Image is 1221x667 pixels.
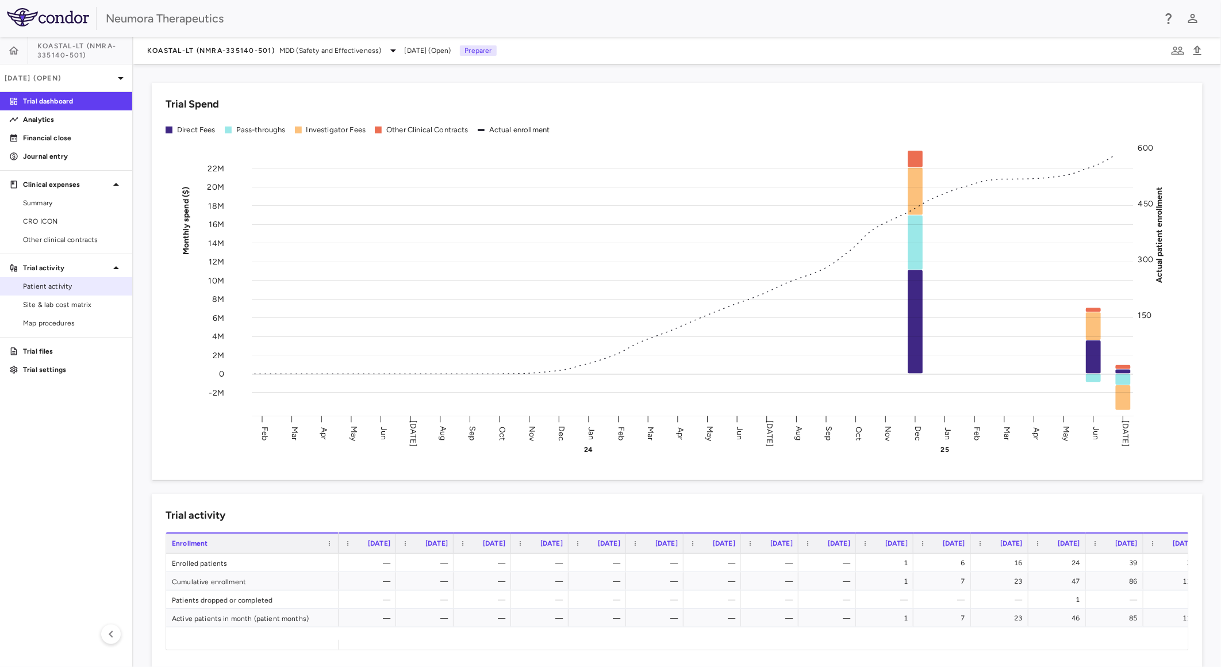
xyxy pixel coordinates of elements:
[208,163,224,173] tspan: 22M
[166,97,219,112] h6: Trial Spend
[1061,425,1071,441] text: May
[23,263,109,273] p: Trial activity
[438,426,448,440] text: Aug
[23,365,123,375] p: Trial settings
[675,427,685,439] text: Apr
[1091,427,1101,440] text: Jun
[212,332,224,342] tspan: 4M
[765,420,774,447] text: [DATE]
[1096,591,1138,609] div: —
[23,198,123,208] span: Summary
[809,591,850,609] div: —
[23,151,123,162] p: Journal entry
[236,125,286,135] div: Pass-throughs
[1138,143,1153,153] tspan: 600
[1154,554,1195,572] div: 30
[209,275,224,285] tspan: 10M
[23,216,123,227] span: CRO ICON
[279,45,382,56] span: MDD (Safety and Effectiveness)
[751,572,793,591] div: —
[349,425,359,441] text: May
[290,426,300,440] text: Mar
[636,572,678,591] div: —
[1121,420,1131,447] text: [DATE]
[598,539,620,547] span: [DATE]
[854,426,863,440] text: Oct
[408,420,418,447] text: [DATE]
[705,425,715,441] text: May
[147,46,275,55] span: KOASTAL-LT (NMRA-335140-501)
[1039,591,1080,609] div: 1
[181,186,191,255] tspan: Monthly spend ($)
[579,609,620,627] div: —
[521,572,563,591] div: —
[37,41,132,60] span: KOASTAL-LT (NMRA-335140-501)
[809,554,850,572] div: —
[213,350,224,360] tspan: 2M
[924,591,965,609] div: —
[349,572,390,591] div: —
[106,10,1154,27] div: Neumora Therapeutics
[406,572,448,591] div: —
[579,591,620,609] div: —
[866,554,908,572] div: 1
[5,73,114,83] p: [DATE] (Open)
[23,179,109,190] p: Clinical expenses
[349,609,390,627] div: —
[483,539,505,547] span: [DATE]
[1115,539,1138,547] span: [DATE]
[1154,572,1195,591] div: 116
[166,591,339,608] div: Patients dropped or completed
[1173,539,1195,547] span: [DATE]
[521,609,563,627] div: —
[379,427,389,440] text: Jun
[884,425,893,441] text: Nov
[981,572,1023,591] div: 23
[464,572,505,591] div: —
[1096,572,1138,591] div: 86
[540,539,563,547] span: [DATE]
[794,426,804,440] text: Aug
[1032,427,1042,439] text: Apr
[208,182,224,192] tspan: 20M
[1000,539,1023,547] span: [DATE]
[646,426,655,440] text: Mar
[386,125,469,135] div: Other Clinical Contracts
[172,539,208,547] span: Enrollment
[924,554,965,572] div: 6
[521,554,563,572] div: —
[943,539,965,547] span: [DATE]
[1154,609,1195,627] div: 112
[7,8,89,26] img: logo-full-BYUhSk78.svg
[809,572,850,591] div: —
[368,539,390,547] span: [DATE]
[425,539,448,547] span: [DATE]
[924,572,965,591] div: 7
[694,554,735,572] div: —
[694,591,735,609] div: —
[866,572,908,591] div: 1
[23,96,123,106] p: Trial dashboard
[213,313,224,323] tspan: 6M
[406,591,448,609] div: —
[468,426,478,440] text: Sep
[941,446,949,454] text: 25
[943,427,953,439] text: Jan
[349,554,390,572] div: —
[885,539,908,547] span: [DATE]
[636,609,678,627] div: —
[751,554,793,572] div: —
[913,425,923,440] text: Dec
[319,427,329,439] text: Apr
[809,609,850,627] div: —
[694,609,735,627] div: —
[497,426,507,440] text: Oct
[751,609,793,627] div: —
[636,554,678,572] div: —
[489,125,550,135] div: Actual enrollment
[973,426,982,440] text: Feb
[405,45,451,56] span: [DATE] (Open)
[209,201,224,210] tspan: 18M
[1096,609,1138,627] div: 85
[464,609,505,627] div: —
